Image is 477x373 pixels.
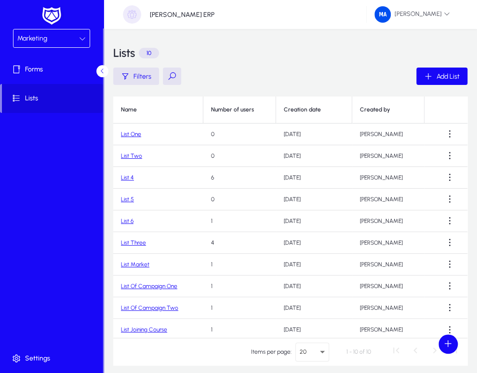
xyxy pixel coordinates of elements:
div: Items per page: [251,347,291,357]
td: [DATE] [276,189,352,210]
a: List One [121,131,141,138]
button: Add List [416,68,467,85]
td: [PERSON_NAME] [352,254,424,276]
td: 1 [203,210,276,232]
td: [PERSON_NAME] [352,276,424,297]
span: Marketing [17,34,47,42]
td: [PERSON_NAME] [352,210,424,232]
td: [PERSON_NAME] [352,167,424,189]
span: Lists [2,94,103,103]
td: [DATE] [276,210,352,232]
td: [DATE] [276,232,352,254]
td: 1 [203,319,276,341]
img: 34.png [374,6,391,23]
img: white-logo.png [40,6,64,26]
td: [DATE] [276,167,352,189]
div: Name [121,106,195,113]
button: Filters [113,68,159,85]
mat-paginator: Select page [113,338,467,365]
td: [DATE] [276,297,352,319]
a: Forms [2,55,105,84]
span: Forms [2,65,105,74]
span: Filters [133,72,151,81]
td: 6 [203,167,276,189]
span: [PERSON_NAME] [374,6,450,23]
p: 10 [139,48,159,58]
p: [PERSON_NAME] ERP [150,11,214,19]
td: 0 [203,124,276,145]
a: List 4 [121,174,134,181]
td: [PERSON_NAME] [352,297,424,319]
th: Number of users [203,97,276,124]
a: List Of Campaign One [121,283,177,290]
td: 0 [203,145,276,167]
td: [PERSON_NAME] [352,319,424,341]
td: [DATE] [276,254,352,276]
a: List Market [121,261,149,268]
td: 1 [203,254,276,276]
td: 1 [203,297,276,319]
td: [PERSON_NAME] [352,189,424,210]
a: List 5 [121,196,134,203]
td: 1 [203,276,276,297]
div: Creation date [284,106,321,113]
td: [DATE] [276,276,352,297]
a: List Of Campaign Two [121,304,178,311]
a: List Three [121,239,146,246]
td: 0 [203,189,276,210]
a: List 6 [121,218,133,224]
td: [DATE] [276,145,352,167]
td: [PERSON_NAME] [352,145,424,167]
span: Add List [437,72,460,81]
a: List Joining Course [121,326,167,333]
th: Created by [352,97,424,124]
img: organization-placeholder.png [123,5,141,24]
td: [DATE] [276,124,352,145]
td: [PERSON_NAME] [352,124,424,145]
td: [DATE] [276,319,352,341]
div: 1 - 10 of 10 [346,347,371,357]
td: [PERSON_NAME] [352,232,424,254]
td: 4 [203,232,276,254]
a: Settings [2,344,105,373]
a: List Two [121,152,142,159]
div: Name [121,106,137,113]
div: Creation date [284,106,344,113]
span: Settings [2,354,105,363]
button: [PERSON_NAME] [367,6,458,23]
span: 20 [300,348,306,355]
h3: Lists [113,47,135,59]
